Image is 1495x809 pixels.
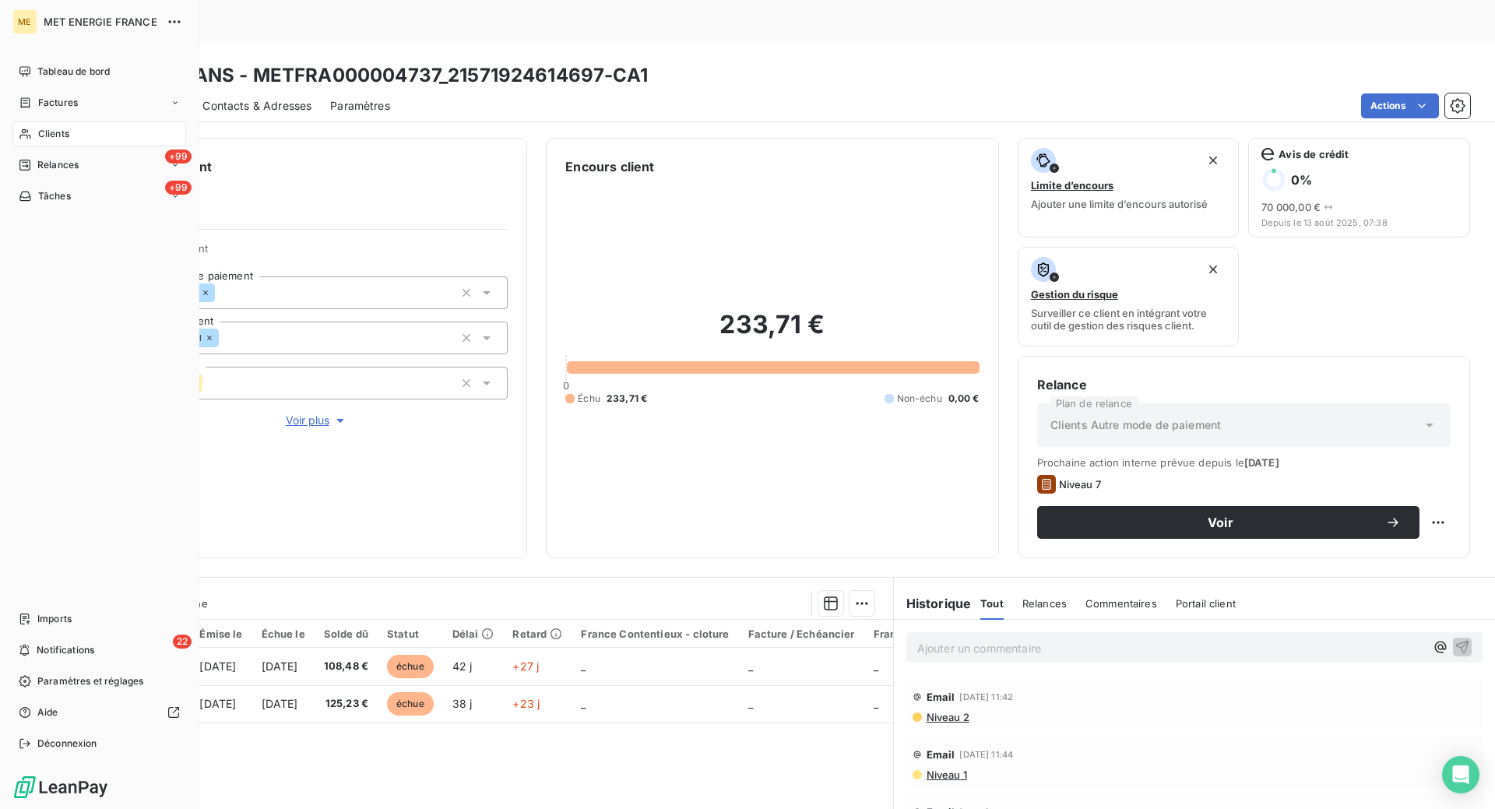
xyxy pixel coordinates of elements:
[1361,93,1439,118] button: Actions
[1059,478,1101,491] span: Niveau 7
[387,692,434,716] span: échue
[925,769,967,781] span: Niveau 1
[1031,288,1118,301] span: Gestion du risque
[452,628,494,640] div: Délai
[452,660,473,673] span: 42 j
[202,376,215,390] input: Ajouter une valeur
[12,700,186,725] a: Aide
[1056,516,1385,529] span: Voir
[581,660,586,673] span: _
[1037,456,1451,469] span: Prochaine action interne prévue depuis le
[512,697,540,710] span: +23 j
[262,697,298,710] span: [DATE]
[324,659,368,674] span: 108,48 €
[1176,597,1236,610] span: Portail client
[874,697,878,710] span: _
[94,157,508,176] h6: Informations client
[512,660,539,673] span: +27 j
[262,660,298,673] span: [DATE]
[1018,138,1240,237] button: Limite d’encoursAjouter une limite d’encours autorisé
[173,635,192,649] span: 22
[1037,375,1451,394] h6: Relance
[748,660,753,673] span: _
[581,697,586,710] span: _
[37,705,58,719] span: Aide
[1018,247,1240,346] button: Gestion du risqueSurveiller ce client en intégrant votre outil de gestion des risques client.
[202,98,311,114] span: Contacts & Adresses
[330,98,390,114] span: Paramètres
[1261,201,1321,213] span: 70 000,00 €
[607,392,647,406] span: 233,71 €
[37,65,110,79] span: Tableau de bord
[199,628,242,640] div: Émise le
[874,628,1036,640] div: France Contentieux - ouverture
[980,597,1004,610] span: Tout
[37,737,97,751] span: Déconnexion
[165,181,192,195] span: +99
[324,696,368,712] span: 125,23 €
[948,392,980,406] span: 0,00 €
[1261,218,1457,227] span: Depuis le 13 août 2025, 07:38
[874,660,878,673] span: _
[452,697,473,710] span: 38 j
[1244,456,1279,469] span: [DATE]
[219,331,231,345] input: Ajouter une valeur
[1085,597,1157,610] span: Commentaires
[37,612,72,626] span: Imports
[286,413,348,428] span: Voir plus
[512,628,562,640] div: Retard
[1442,756,1479,793] div: Open Intercom Messenger
[1037,506,1419,539] button: Voir
[565,309,979,356] h2: 233,71 €
[565,157,654,176] h6: Encours client
[12,775,109,800] img: Logo LeanPay
[38,127,69,141] span: Clients
[262,628,305,640] div: Échue le
[37,158,79,172] span: Relances
[578,392,600,406] span: Échu
[1291,172,1312,188] h6: 0 %
[215,286,227,300] input: Ajouter une valeur
[199,660,236,673] span: [DATE]
[1031,179,1113,192] span: Limite d’encours
[894,594,972,613] h6: Historique
[324,628,368,640] div: Solde dû
[925,711,969,723] span: Niveau 2
[748,628,855,640] div: Facture / Echéancier
[37,643,94,657] span: Notifications
[1031,307,1226,332] span: Surveiller ce client en intégrant votre outil de gestion des risques client.
[1022,597,1067,610] span: Relances
[1050,417,1222,433] span: Clients Autre mode de paiement
[1031,198,1208,210] span: Ajouter une limite d’encours autorisé
[959,692,1013,702] span: [DATE] 11:42
[563,379,569,392] span: 0
[387,655,434,678] span: échue
[748,697,753,710] span: _
[125,412,508,429] button: Voir plus
[165,149,192,164] span: +99
[927,748,955,761] span: Email
[897,392,942,406] span: Non-échu
[137,62,648,90] h3: AR TRANS - METFRA000004737_21571924614697-CA1
[38,189,71,203] span: Tâches
[1279,148,1349,160] span: Avis de crédit
[581,628,729,640] div: France Contentieux - cloture
[959,750,1013,759] span: [DATE] 11:44
[199,697,236,710] span: [DATE]
[125,242,508,264] span: Propriétés Client
[38,96,78,110] span: Factures
[927,691,955,703] span: Email
[37,674,143,688] span: Paramètres et réglages
[387,628,434,640] div: Statut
